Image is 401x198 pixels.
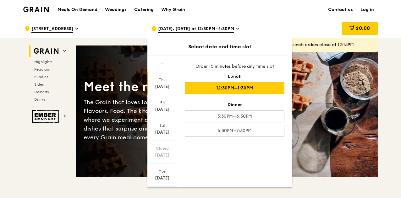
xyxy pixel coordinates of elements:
[101,0,130,19] a: Weddings
[291,42,373,48] div: Lunch orders close at 12:15PM
[58,7,97,13] h1: Meals On Demand
[34,82,44,87] span: Sides
[148,83,176,90] div: [DATE]
[105,0,127,19] div: Weddings
[34,75,48,79] span: Bundles
[357,0,378,19] a: Log in
[34,97,45,102] span: Drinks
[185,63,284,70] div: Order 15 minutes before any time slot
[32,45,61,57] img: Grain web logo
[23,7,49,12] img: Grain
[185,125,284,137] div: 6:30PM–7:30PM
[148,152,176,158] div: [DATE]
[158,26,234,33] span: [DATE], [DATE] at 12:30PM–1:30PM
[185,73,284,80] div: Lunch
[134,0,154,19] div: Catering
[32,110,61,123] img: Ember Smokery web logo
[31,26,73,33] span: [STREET_ADDRESS]
[185,82,284,94] div: 12:30PM–1:30PM
[148,123,176,128] div: Sat
[148,146,176,151] div: Closed
[161,0,185,19] div: Why Grain
[147,43,292,51] div: Select date and time slot
[324,0,357,19] a: Contact us
[148,129,176,136] div: [DATE]
[148,175,176,181] div: [DATE]
[34,60,52,64] span: Highlights
[84,78,227,95] div: Meet the new Grain
[157,0,189,19] a: Why Grain
[185,102,284,108] div: Dinner
[148,169,176,174] div: Mon
[84,98,227,142] div: The Grain that loves to play. With ingredients. Flavours. Food. The kitchen is our happy place, w...
[130,0,157,19] a: Catering
[185,110,284,122] div: 5:30PM–6:30PM
[34,90,49,94] span: Desserts
[148,106,176,113] div: [DATE]
[356,25,370,31] span: $0.00
[148,77,176,82] div: Thu
[148,100,176,105] div: Fri
[34,67,50,72] span: Regulars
